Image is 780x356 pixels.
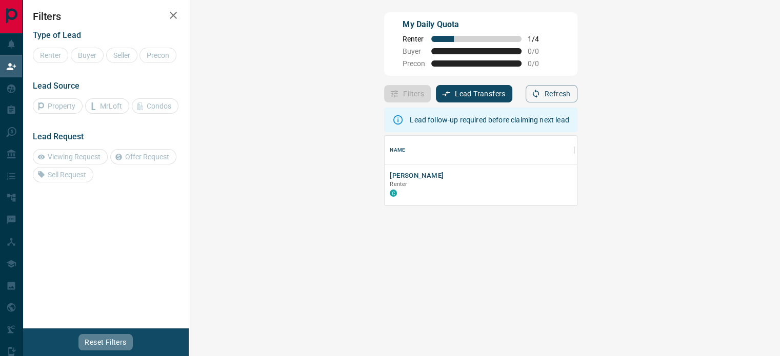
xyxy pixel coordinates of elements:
span: Renter [390,181,407,187]
button: [PERSON_NAME] [390,171,444,181]
div: Name [385,136,574,164]
span: 1 / 4 [528,35,550,43]
span: 0 / 0 [528,59,550,68]
span: Precon [403,59,425,68]
button: Lead Transfers [436,85,512,102]
p: My Daily Quota [403,18,550,31]
span: 0 / 0 [528,47,550,55]
div: Name [390,136,405,164]
h2: Filters [33,10,178,23]
div: condos.ca [390,190,397,197]
div: Lead follow-up required before claiming next lead [410,111,569,129]
button: Reset Filters [78,333,133,351]
span: Renter [403,35,425,43]
span: Lead Source [33,81,79,91]
button: Refresh [526,85,577,102]
span: Type of Lead [33,30,81,40]
span: Lead Request [33,132,84,141]
span: Buyer [403,47,425,55]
